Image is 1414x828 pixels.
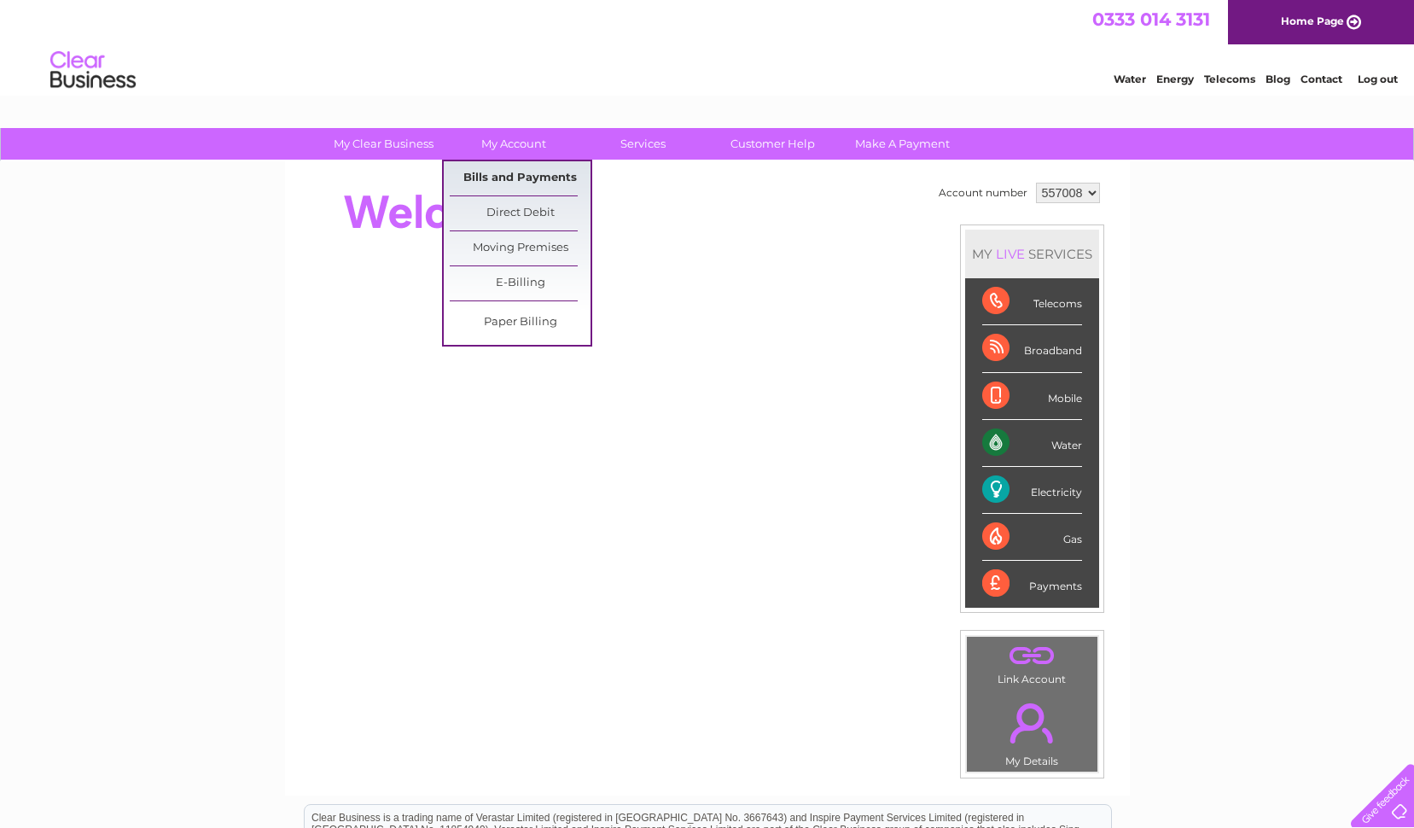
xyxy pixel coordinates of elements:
a: Log out [1358,73,1398,85]
div: Water [982,420,1082,467]
div: Mobile [982,373,1082,420]
div: Electricity [982,467,1082,514]
div: Broadband [982,325,1082,372]
a: Customer Help [702,128,843,160]
a: . [971,693,1093,753]
a: Moving Premises [450,231,591,265]
a: E-Billing [450,266,591,300]
a: Bills and Payments [450,161,591,195]
div: Payments [982,561,1082,607]
a: 0333 014 3131 [1092,9,1210,30]
a: Water [1114,73,1146,85]
div: MY SERVICES [965,230,1099,278]
a: My Account [443,128,584,160]
a: Make A Payment [832,128,973,160]
a: My Clear Business [313,128,454,160]
a: Energy [1156,73,1194,85]
td: My Details [966,689,1098,773]
a: Contact [1301,73,1342,85]
div: LIVE [992,246,1028,262]
div: Gas [982,514,1082,561]
a: . [971,641,1093,671]
div: Telecoms [982,278,1082,325]
td: Account number [934,178,1032,207]
a: Blog [1266,73,1290,85]
a: Telecoms [1204,73,1255,85]
td: Link Account [966,636,1098,690]
img: logo.png [49,44,137,96]
a: Paper Billing [450,306,591,340]
div: Clear Business is a trading name of Verastar Limited (registered in [GEOGRAPHIC_DATA] No. 3667643... [305,9,1111,83]
a: Direct Debit [450,196,591,230]
a: Services [573,128,713,160]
